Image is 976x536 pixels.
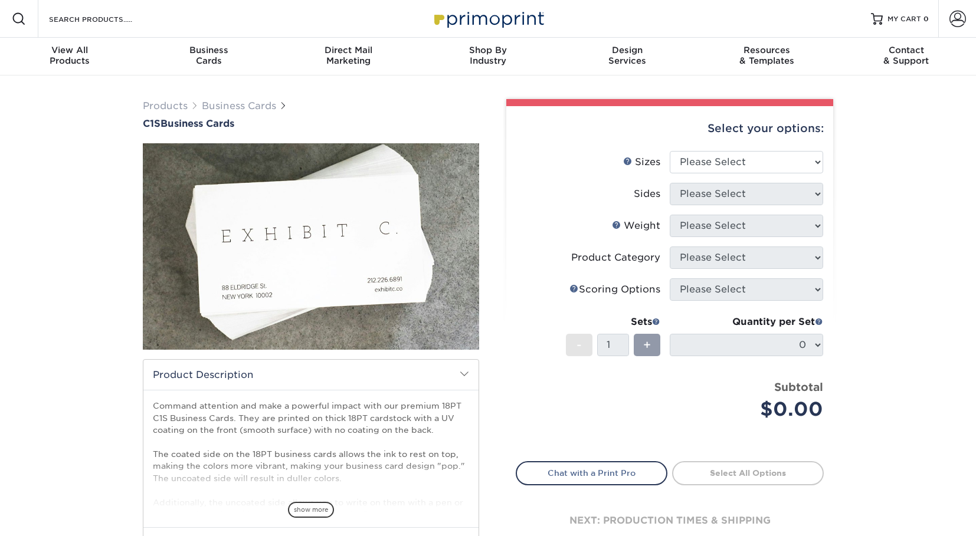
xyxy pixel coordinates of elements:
a: Contact& Support [837,38,976,75]
a: Direct MailMarketing [279,38,418,75]
img: C1S 01 [143,78,479,415]
span: + [643,336,651,354]
div: $0.00 [679,395,823,423]
span: 0 [923,15,929,23]
div: Industry [418,45,558,66]
a: Resources& Templates [697,38,836,75]
a: Products [143,100,188,111]
div: Quantity per Set [670,315,823,329]
a: Shop ByIndustry [418,38,558,75]
div: Marketing [279,45,418,66]
input: SEARCH PRODUCTS..... [48,12,163,26]
div: Sets [566,315,660,329]
span: Design [558,45,697,55]
span: C1S [143,118,161,129]
span: Direct Mail [279,45,418,55]
div: & Templates [697,45,836,66]
div: Weight [612,219,660,233]
span: Business [139,45,279,55]
div: Select your options: [516,106,824,151]
a: Chat with a Print Pro [516,461,667,485]
div: Services [558,45,697,66]
a: BusinessCards [139,38,279,75]
h1: Business Cards [143,118,479,129]
a: DesignServices [558,38,697,75]
div: Cards [139,45,279,66]
div: Sides [634,187,660,201]
span: MY CART [887,14,921,24]
span: Shop By [418,45,558,55]
div: & Support [837,45,976,66]
span: show more [288,502,334,518]
a: C1SBusiness Cards [143,118,479,129]
span: Contact [837,45,976,55]
a: Business Cards [202,100,276,111]
span: - [577,336,582,354]
div: Product Category [571,251,660,265]
h2: Product Description [143,360,479,390]
div: Scoring Options [569,282,660,297]
span: Resources [697,45,836,55]
div: Sizes [623,155,660,169]
a: Select All Options [672,461,824,485]
strong: Subtotal [774,380,823,393]
img: Primoprint [429,6,547,31]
